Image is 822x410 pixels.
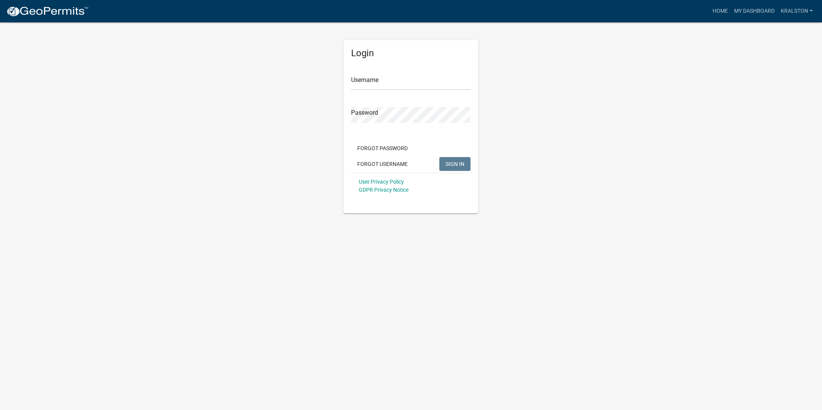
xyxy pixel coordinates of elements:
button: Forgot Password [351,141,414,155]
h5: Login [351,48,471,59]
a: My Dashboard [731,4,778,18]
button: Forgot Username [351,157,414,171]
a: User Privacy Policy [359,179,404,185]
a: GDPR Privacy Notice [359,187,408,193]
button: SIGN IN [439,157,471,171]
a: kralston [778,4,816,18]
span: SIGN IN [445,161,464,167]
a: Home [709,4,731,18]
